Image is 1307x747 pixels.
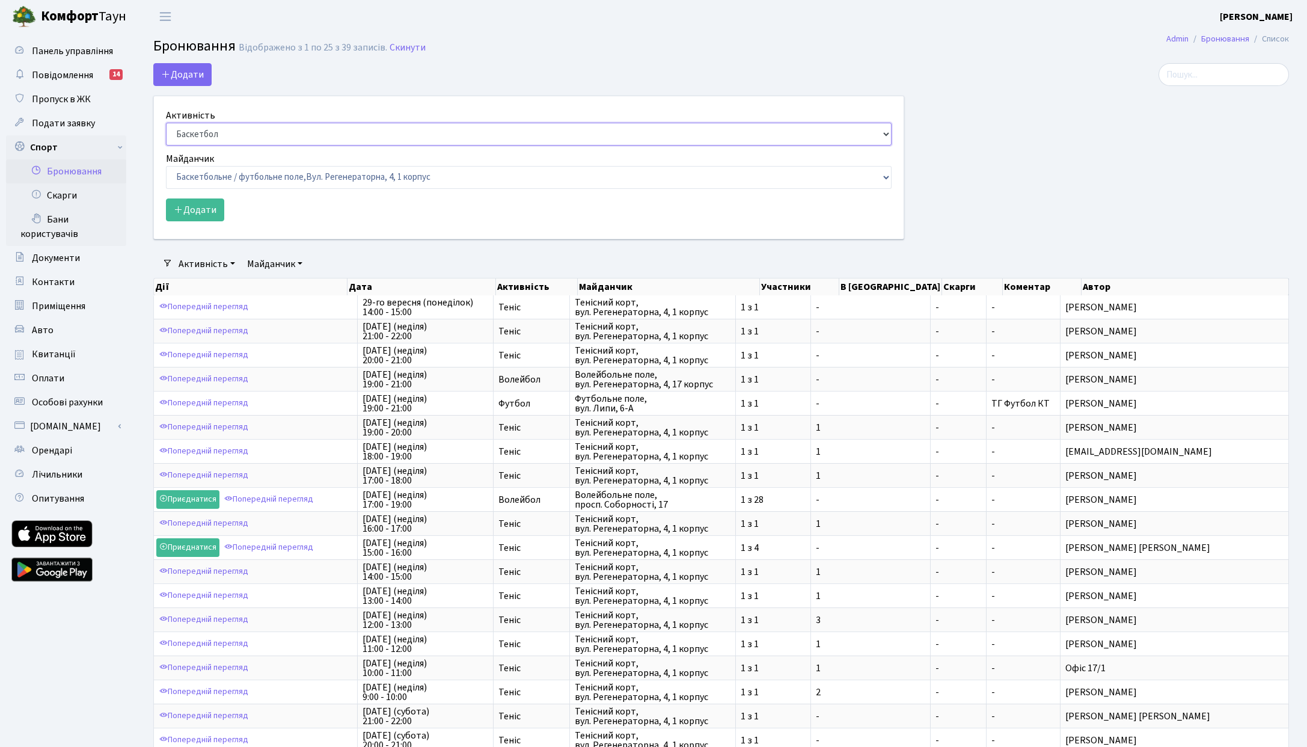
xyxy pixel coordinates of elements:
span: ТГ Футбол КТ [991,397,1050,410]
a: Попередній перегляд [156,298,251,316]
span: Тенісний корт, вул. Регенераторна, 4, 1 корпус [575,586,730,606]
span: [DATE] (неділя) 15:00 - 16:00 [363,538,488,558]
span: - [816,736,925,745]
a: Бани користувачів [6,207,126,246]
span: 1 з 1 [741,447,805,456]
span: Теніс [498,736,565,745]
span: 1 з 1 [741,567,805,577]
a: Контакти [6,270,126,294]
span: - [816,327,925,336]
a: Попередній перегляд [156,562,251,581]
span: 1 [816,471,925,481]
a: Попередній перегляд [156,659,251,677]
span: Бронювання [153,35,236,57]
a: Попередній перегляд [156,346,251,364]
span: Теніс [498,567,565,577]
span: 29-го вересня (понеділок) 14:00 - 15:00 [363,298,488,317]
span: Пропуск в ЖК [32,93,91,106]
button: Додати [166,198,224,221]
span: 1 з 1 [741,303,805,312]
span: 1 з 1 [741,639,805,649]
th: Дії [154,278,347,295]
span: Опитування [32,492,84,505]
th: Активність [496,278,578,295]
span: - [935,303,982,312]
span: Квитанції [32,348,76,361]
a: Попередній перегляд [156,610,251,629]
span: [DATE] (неділя) 14:00 - 15:00 [363,562,488,582]
span: - [991,349,995,362]
span: Теніс [498,303,565,312]
span: - [991,686,995,699]
span: 1 [816,423,925,432]
span: Тенісний корт, вул. Регенераторна, 4, 1 корпус [575,346,730,365]
span: [DATE] (неділя) 17:00 - 18:00 [363,466,488,485]
span: Тенісний корт, вул. Регенераторна, 4, 1 корпус [575,466,730,485]
span: - [935,567,982,577]
span: Тенісний корт, вул. Регенераторна, 4, 1 корпус [575,683,730,702]
a: Бронювання [6,159,126,183]
span: Особові рахунки [32,396,103,409]
span: - [935,591,982,601]
span: - [991,373,995,386]
span: Теніс [498,519,565,529]
a: Приєднатися [156,538,219,557]
button: Переключити навігацію [150,7,180,26]
span: Теніс [498,543,565,553]
th: Автор [1082,278,1289,295]
span: [PERSON_NAME] [1065,639,1284,649]
span: - [991,662,995,675]
span: [DATE] (неділя) 20:00 - 21:00 [363,346,488,365]
span: Теніс [498,471,565,481]
a: Особові рахунки [6,390,126,414]
span: - [816,543,925,553]
span: Теніс [498,687,565,697]
span: [EMAIL_ADDRESS][DOMAIN_NAME] [1065,447,1284,456]
span: 1 з 28 [741,495,805,505]
span: 1 з 1 [741,591,805,601]
span: - [816,399,925,408]
span: 1 з 1 [741,736,805,745]
span: 1 [816,567,925,577]
span: Теніс [498,663,565,673]
span: [PERSON_NAME] [1065,495,1284,505]
span: - [991,734,995,747]
span: Подати заявку [32,117,95,130]
a: Попередній перегляд [156,683,251,701]
span: - [991,613,995,627]
span: 1 з 1 [741,519,805,529]
a: Скарги [6,183,126,207]
span: Тенісний корт, вул. Регенераторна, 4, 1 корпус [575,610,730,630]
span: - [935,327,982,336]
label: Активність [166,108,215,123]
span: - [991,541,995,555]
span: Панель управління [32,45,113,58]
span: 1 з 4 [741,543,805,553]
span: 1 з 1 [741,423,805,432]
span: 2 [816,687,925,697]
span: Волейбол [498,375,565,384]
a: Подати заявку [6,111,126,135]
span: - [935,423,982,432]
span: [PERSON_NAME] [1065,399,1284,408]
th: Участники [760,278,840,295]
span: Волейбольне поле, просп. Соборності, 17 [575,490,730,509]
a: Попередній перегляд [156,418,251,437]
input: Пошук... [1159,63,1289,86]
span: [DATE] (неділя) 19:00 - 21:00 [363,394,488,413]
span: Контакти [32,275,75,289]
a: Оплати [6,366,126,390]
span: - [991,469,995,482]
a: Попередній перегляд [156,586,251,605]
span: - [935,736,982,745]
span: - [935,375,982,384]
span: [DATE] (неділя) 9:00 - 10:00 [363,683,488,702]
span: [DATE] (неділя) 10:00 - 11:00 [363,659,488,678]
span: [PERSON_NAME] [1065,519,1284,529]
span: [DATE] (субота) 21:00 - 22:00 [363,707,488,726]
span: 1 з 1 [741,663,805,673]
span: Таун [41,7,126,27]
th: Дата [347,278,496,295]
a: Бронювання [1201,32,1249,45]
a: Майданчик [242,254,307,274]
